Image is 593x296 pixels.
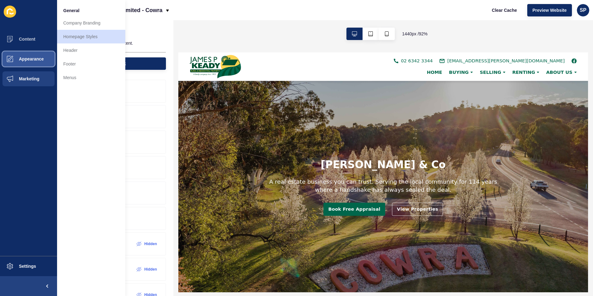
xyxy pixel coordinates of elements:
[144,267,157,272] label: Hidden
[12,3,68,29] img: logo
[360,19,397,25] div: RENTING
[235,7,277,12] a: 02 6342 3344
[295,19,316,25] span: BUYING
[397,19,434,25] div: ABOUT US
[57,57,125,71] a: Footer
[527,4,572,16] button: Preview Website
[63,7,79,14] span: General
[267,19,291,25] a: HOME
[580,7,586,13] span: SP
[402,31,428,37] span: 1440 px / 92 %
[57,30,125,43] a: Homepage Styles
[144,241,157,246] label: Hidden
[57,71,125,84] a: Menus
[243,6,277,13] span: 02 6342 3344
[57,16,125,30] a: Company Branding
[158,164,225,178] a: Book Free Appraisal
[233,164,288,178] a: View Properties
[94,137,353,154] h2: A real estate business you can trust. Serving the local community for 114 years where a handshake...
[364,19,389,25] span: RENTING
[291,19,325,25] div: BUYING
[61,2,163,18] p: [PERSON_NAME] Pty. Limited - Cowra
[12,2,68,29] a: logo
[533,7,567,13] span: Preview Website
[57,43,125,57] a: Header
[293,6,421,13] span: [EMAIL_ADDRESS][PERSON_NAME][DOMAIN_NAME]
[325,19,360,25] div: SELLING
[429,7,434,12] a: facebook
[285,7,421,12] a: [EMAIL_ADDRESS][PERSON_NAME][DOMAIN_NAME]
[492,7,517,13] span: Clear Cache
[401,19,430,25] span: ABOUT US
[155,116,292,129] h1: [PERSON_NAME] & Co
[487,4,522,16] button: Clear Cache
[328,19,352,25] span: SELLING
